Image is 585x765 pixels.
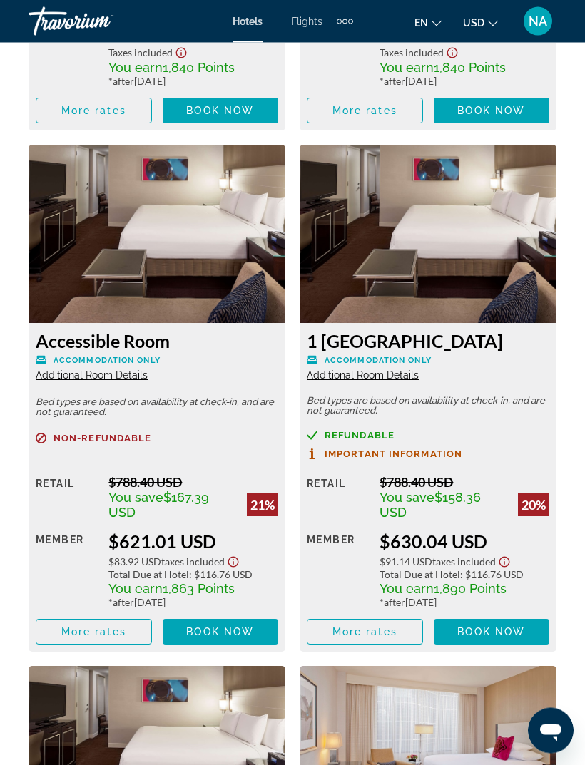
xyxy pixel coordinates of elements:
span: You save [380,491,434,505]
div: Member [36,531,98,609]
div: Retail [307,475,369,520]
span: Refundable [325,431,395,441]
span: $158.36 USD [380,491,481,520]
span: $167.39 USD [108,491,209,520]
span: Accommodation Only [325,356,432,366]
div: $630.04 USD [380,531,549,553]
span: after [113,76,134,88]
div: Member [36,22,98,88]
span: Book now [186,106,254,117]
div: : $116.76 USD [380,569,549,581]
span: $83.92 USD [108,556,161,568]
span: after [113,597,134,609]
span: Additional Room Details [307,370,419,381]
div: $788.40 USD [380,475,549,491]
iframe: Button to launch messaging window [528,708,574,754]
div: * [DATE] [380,597,549,609]
span: 1,890 Points [434,582,507,597]
span: Important Information [325,450,462,459]
div: 20% [518,494,549,517]
span: Book now [457,106,525,117]
h3: Accessible Room [36,331,278,352]
span: 1,840 Points [434,61,506,76]
button: More rates [307,620,423,645]
span: Book now [186,627,254,638]
button: Book now [434,620,550,645]
span: Taxes included [432,556,496,568]
a: Travorium [29,3,171,40]
p: Bed types are based on availability at check-in, and are not guaranteed. [36,398,278,418]
p: Bed types are based on availability at check-in, and are not guaranteed. [307,396,549,416]
span: $91.14 USD [380,556,432,568]
span: You earn [108,582,163,597]
span: Taxes included [380,47,444,59]
button: More rates [307,98,423,124]
span: 1,863 Points [163,582,235,597]
button: Change language [414,12,442,33]
div: $621.01 USD [108,531,278,553]
div: Member [307,531,369,609]
span: More rates [332,106,397,117]
button: Book now [163,98,279,124]
div: Retail [36,475,98,520]
span: You earn [108,61,163,76]
a: Refundable [307,431,549,441]
button: Book now [434,98,550,124]
button: User Menu [519,6,556,36]
button: Show Taxes and Fees disclaimer [444,43,461,60]
div: * [DATE] [108,597,278,609]
button: More rates [36,98,152,124]
img: 1 King Bed Room [300,145,556,324]
span: 1,840 Points [163,61,235,76]
span: en [414,17,428,29]
div: : $116.76 USD [108,569,278,581]
button: Show Taxes and Fees disclaimer [173,43,190,60]
div: $788.40 USD [108,475,278,491]
span: Book now [457,627,525,638]
button: More rates [36,620,152,645]
button: Show Taxes and Fees disclaimer [225,553,242,569]
span: Total Due at Hotel [108,569,189,581]
h3: 1 [GEOGRAPHIC_DATA] [307,331,549,352]
span: USD [463,17,484,29]
button: Show Taxes and Fees disclaimer [496,553,513,569]
span: Taxes included [161,556,225,568]
button: Important Information [307,448,462,461]
span: More rates [61,106,126,117]
button: Change currency [463,12,498,33]
span: More rates [61,627,126,638]
img: Accessible Room [29,145,285,324]
div: Member [307,22,369,88]
span: Additional Room Details [36,370,148,381]
a: Hotels [233,16,263,27]
div: * [DATE] [108,76,278,88]
button: Extra navigation items [337,10,353,33]
span: NA [529,14,547,29]
span: after [384,597,405,609]
span: Non-refundable [54,434,151,443]
a: Flights [291,16,322,27]
span: You earn [380,61,434,76]
span: More rates [332,627,397,638]
span: You earn [380,582,434,597]
span: Accommodation Only [54,356,161,366]
span: You save [108,491,163,505]
span: after [384,76,405,88]
div: * [DATE] [380,76,549,88]
span: Taxes included [108,47,173,59]
div: 21% [247,494,278,517]
span: Total Due at Hotel [380,569,460,581]
button: Book now [163,620,279,645]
